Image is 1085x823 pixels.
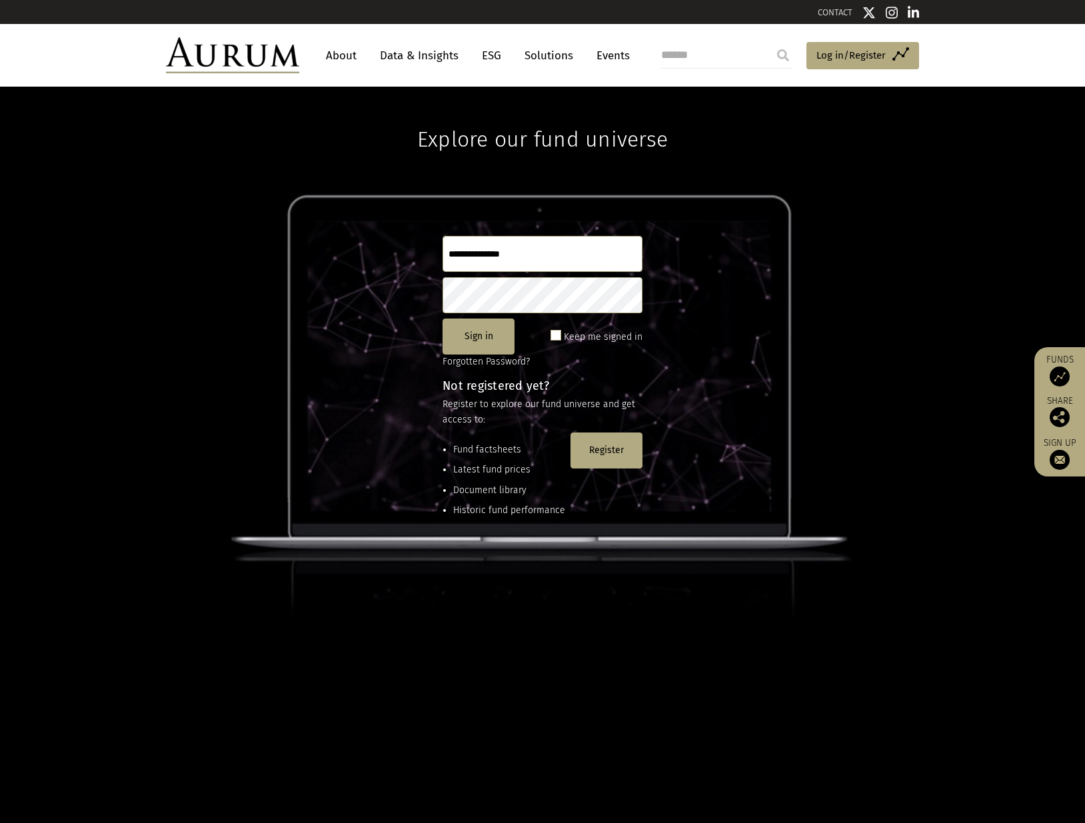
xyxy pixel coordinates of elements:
[818,7,852,17] a: CONTACT
[806,42,919,70] a: Log in/Register
[453,462,565,477] li: Latest fund prices
[862,6,876,19] img: Twitter icon
[770,42,796,69] input: Submit
[443,397,642,427] p: Register to explore our fund universe and get access to:
[590,43,630,68] a: Events
[373,43,465,68] a: Data & Insights
[443,319,515,355] button: Sign in
[886,6,898,19] img: Instagram icon
[816,47,886,63] span: Log in/Register
[443,380,642,392] h4: Not registered yet?
[1050,407,1070,427] img: Share this post
[453,483,565,498] li: Document library
[908,6,920,19] img: Linkedin icon
[475,43,508,68] a: ESG
[518,43,580,68] a: Solutions
[453,442,565,457] li: Fund factsheets
[1050,367,1070,387] img: Access Funds
[1041,354,1078,387] a: Funds
[564,329,642,345] label: Keep me signed in
[319,43,363,68] a: About
[1041,437,1078,470] a: Sign up
[1050,450,1070,470] img: Sign up to our newsletter
[166,37,299,73] img: Aurum
[417,87,668,152] h1: Explore our fund universe
[443,356,530,367] a: Forgotten Password?
[1041,397,1078,427] div: Share
[570,432,642,468] button: Register
[453,503,565,518] li: Historic fund performance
